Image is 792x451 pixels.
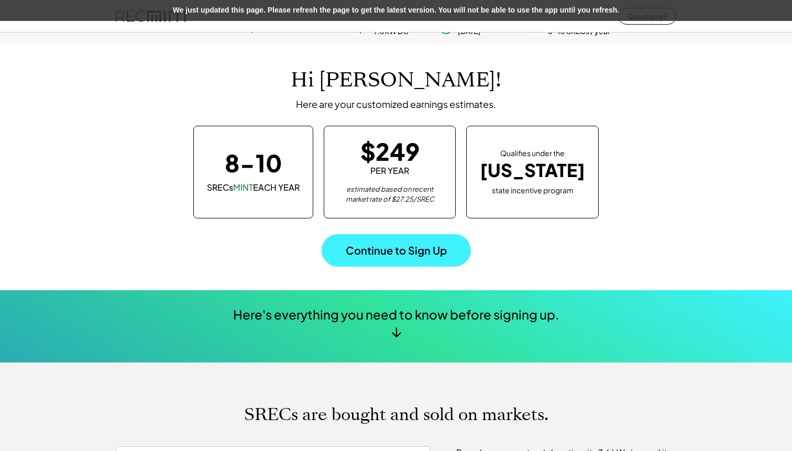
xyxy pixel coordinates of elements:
[296,98,496,110] div: Here are your customized earnings estimates.
[233,306,559,324] div: Here's everything you need to know before signing up.
[360,139,420,163] div: $249
[322,234,471,267] button: Continue to Sign Up
[207,182,300,193] div: SRECs EACH YEAR
[337,184,442,205] div: estimated based on recent market rate of $27.25/SREC
[480,160,585,181] div: [US_STATE]
[233,182,253,193] font: MINT
[244,404,548,425] h1: SRECs are bought and sold on markets.
[370,165,409,177] div: PER YEAR
[500,148,565,159] div: Qualifies under the
[291,68,501,93] h1: Hi [PERSON_NAME]!
[492,184,574,196] div: state incentive program
[225,151,282,174] div: 8-10
[391,323,401,339] div: ↓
